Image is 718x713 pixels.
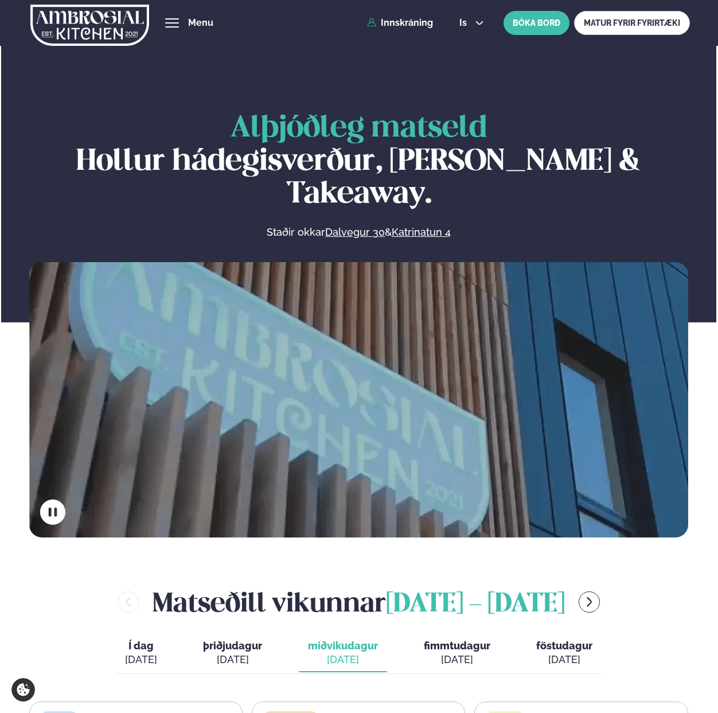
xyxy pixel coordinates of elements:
[203,653,262,667] div: [DATE]
[11,678,35,702] a: Cookie settings
[299,634,387,672] button: miðvikudagur [DATE]
[118,591,139,613] button: menu-btn-left
[527,634,602,672] button: föstudagur [DATE]
[459,18,470,28] span: is
[424,640,490,652] span: fimmtudagur
[504,11,569,35] button: BÓKA BORÐ
[386,592,565,617] span: [DATE] - [DATE]
[308,640,378,652] span: miðvikudagur
[392,225,451,239] a: Katrinatun 4
[579,591,600,613] button: menu-btn-right
[203,640,262,652] span: þriðjudagur
[450,18,493,28] button: is
[165,16,179,30] button: hamburger
[125,653,157,667] div: [DATE]
[29,112,688,212] h1: Hollur hádegisverður, [PERSON_NAME] & Takeaway.
[536,653,592,667] div: [DATE]
[116,634,166,672] button: Í dag [DATE]
[308,653,378,667] div: [DATE]
[574,11,690,35] a: MATUR FYRIR FYRIRTÆKI
[125,639,157,653] span: Í dag
[415,634,500,672] button: fimmtudagur [DATE]
[30,2,149,49] img: logo
[231,115,487,143] span: Alþjóðleg matseld
[367,18,433,28] a: Innskráning
[194,634,271,672] button: þriðjudagur [DATE]
[153,583,565,621] h2: Matseðill vikunnar
[325,225,385,239] a: Dalvegur 30
[142,225,576,239] p: Staðir okkar &
[536,640,592,652] span: föstudagur
[424,653,490,667] div: [DATE]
